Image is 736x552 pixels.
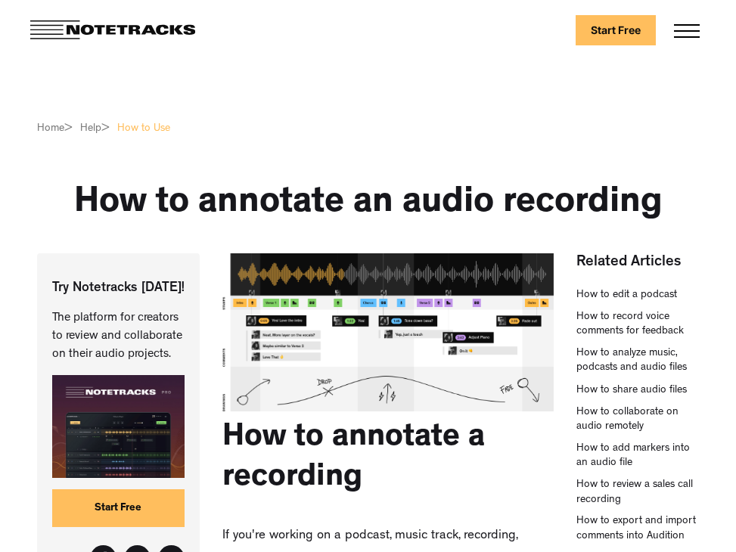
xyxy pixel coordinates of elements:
[52,309,185,364] p: The platform for creators to review and collaborate on their audio projects.
[101,121,110,136] div: >
[117,121,170,136] a: How to Use
[576,514,699,547] a: How to export and import comments into Audition
[576,383,687,398] div: How to share audio files
[52,280,185,298] p: Try Notetracks [DATE]!
[222,419,554,498] h2: How to annotate a recording
[576,442,699,475] a: How to add markers into an audio file
[576,442,699,471] div: How to add markers into an audio file
[576,310,699,343] a: How to record voice comments for feedback
[576,405,699,435] div: How to collaborate on audio remotely
[576,478,699,511] a: How to review a sales call recording
[37,121,73,136] a: Home>
[576,478,699,507] div: How to review a sales call recording
[80,121,101,136] div: Help
[52,489,185,527] a: Start Free
[576,383,687,402] a: How to share audio files
[576,253,699,272] h2: Related Articles
[576,346,699,380] a: How to analyze music, podcasts and audio files
[576,310,699,340] div: How to record voice comments for feedback
[576,405,699,439] a: How to collaborate on audio remotely
[64,121,73,136] div: >
[576,15,656,45] a: Start Free
[576,288,677,303] div: How to edit a podcast
[576,346,699,376] div: How to analyze music, podcasts and audio files
[74,181,663,227] h1: How to annotate an audio recording
[576,288,677,307] a: How to edit a podcast
[576,514,699,544] div: How to export and import comments into Audition
[37,121,64,136] div: Home
[80,121,110,136] a: Help>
